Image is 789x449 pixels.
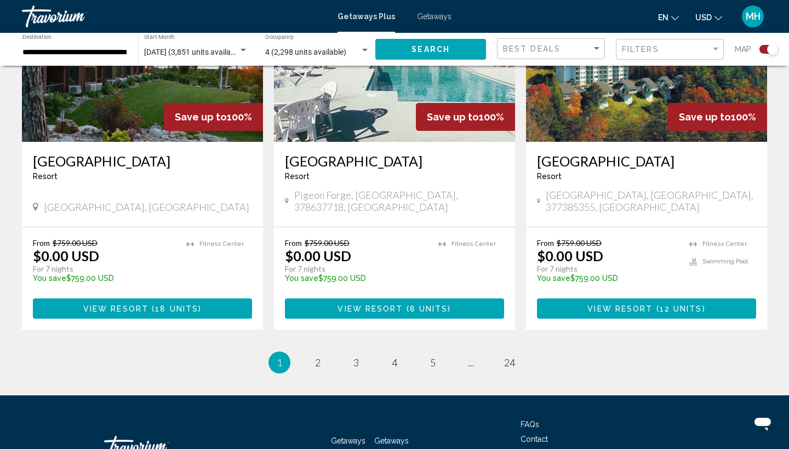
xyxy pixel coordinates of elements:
span: Save up to [679,111,731,123]
span: Filters [622,45,659,54]
div: 100% [668,103,767,131]
button: View Resort(8 units) [285,298,504,319]
span: 18 units [155,304,198,313]
span: ( ) [403,304,451,313]
button: Search [375,39,486,59]
span: From [537,238,554,247]
span: 2 [315,356,321,369]
p: For 7 nights [33,264,175,274]
ul: Pagination [22,352,767,373]
a: Contact [521,435,548,444]
span: You save [33,274,66,283]
span: USD [695,13,712,22]
span: View Resort [587,304,653,313]
span: [DATE] (3,851 units available) [144,48,243,56]
p: $0.00 USD [33,247,99,264]
span: You save [537,274,570,283]
span: $759.00 USD [305,238,350,247]
p: For 7 nights [285,264,427,274]
span: You save [285,274,318,283]
span: en [658,13,668,22]
span: ( ) [148,304,202,313]
button: User Menu [739,5,767,28]
span: From [285,238,302,247]
span: Save up to [175,111,227,123]
p: $0.00 USD [285,247,351,264]
iframe: Button to launch messaging window [745,405,780,440]
span: ( ) [653,304,705,313]
span: Resort [33,172,58,181]
span: $759.00 USD [53,238,98,247]
button: View Resort(18 units) [33,298,252,319]
span: 24 [504,356,515,369]
a: [GEOGRAPHIC_DATA] [33,153,252,169]
span: Best Deals [503,44,561,53]
a: FAQs [521,420,539,429]
a: Travorium [22,5,327,27]
span: 4 [392,356,397,369]
span: Save up to [427,111,479,123]
span: 5 [430,356,436,369]
span: 12 units [660,304,702,313]
button: Change currency [695,9,722,25]
span: [GEOGRAPHIC_DATA], [GEOGRAPHIC_DATA] [44,201,249,213]
a: [GEOGRAPHIC_DATA] [285,153,504,169]
a: Getaways [417,12,451,21]
div: 100% [164,103,263,131]
a: Getaways [331,436,365,445]
span: Map [735,42,751,57]
span: 8 units [410,304,448,313]
span: [GEOGRAPHIC_DATA], [GEOGRAPHIC_DATA], 377385355, [GEOGRAPHIC_DATA] [546,189,756,213]
mat-select: Sort by [503,44,602,54]
button: View Resort(12 units) [537,298,756,319]
span: View Resort [83,304,148,313]
span: 1 [277,356,282,369]
span: View Resort [338,304,403,313]
p: $759.00 USD [285,274,427,283]
span: 4 (2,298 units available) [265,48,346,56]
span: Resort [285,172,310,181]
p: For 7 nights [537,264,678,274]
p: $0.00 USD [537,247,603,264]
span: Pigeon Forge, [GEOGRAPHIC_DATA], 378637718, [GEOGRAPHIC_DATA] [294,189,504,213]
p: $759.00 USD [33,274,175,283]
button: Filter [616,38,724,61]
span: From [33,238,50,247]
span: Swimming Pool [702,258,748,265]
div: 100% [416,103,515,131]
span: Search [411,45,450,54]
p: $759.00 USD [537,274,678,283]
span: $759.00 USD [557,238,602,247]
a: Getaways Plus [338,12,395,21]
span: Fitness Center [702,240,747,247]
span: MH [746,11,761,22]
a: [GEOGRAPHIC_DATA] [537,153,756,169]
span: Resort [537,172,562,181]
span: Fitness Center [451,240,496,247]
span: 3 [353,356,359,369]
span: Fitness Center [199,240,244,247]
span: ... [468,356,474,369]
button: Change language [658,9,679,25]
